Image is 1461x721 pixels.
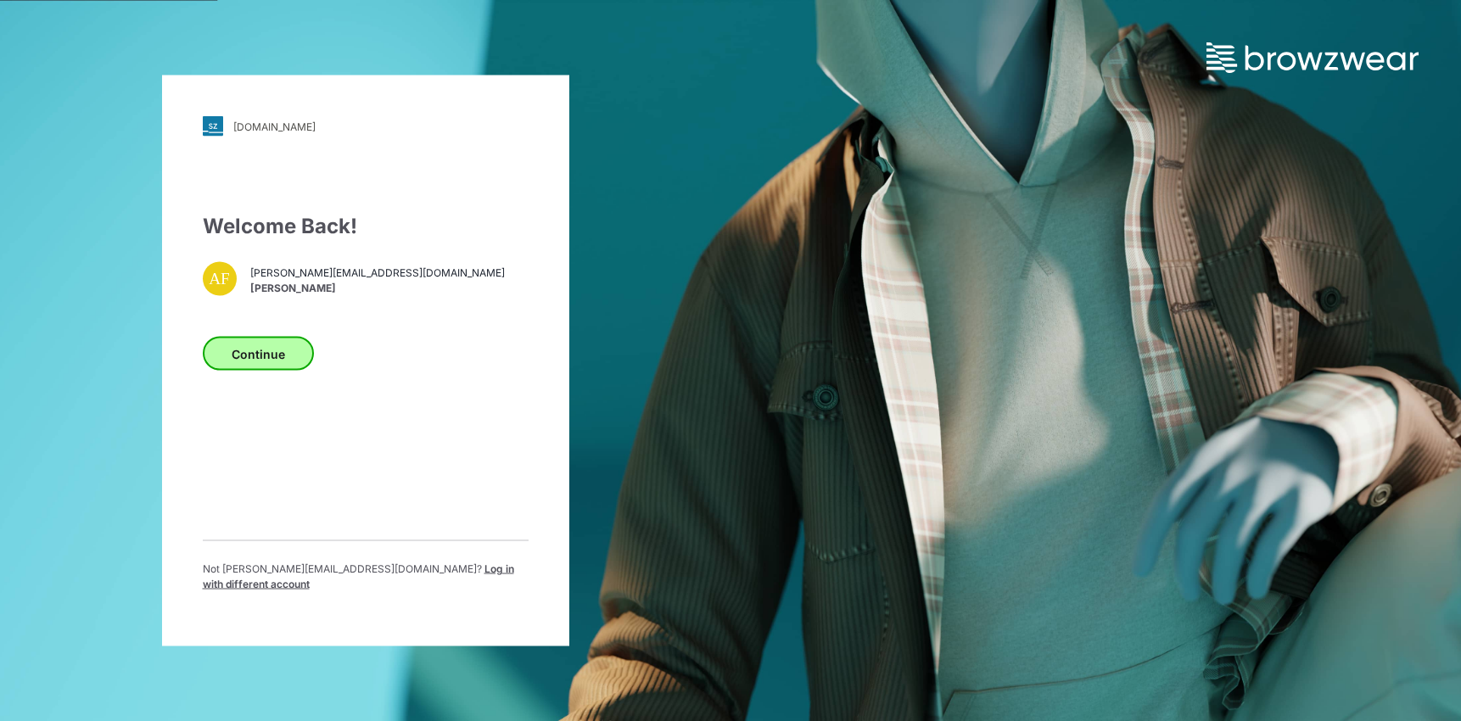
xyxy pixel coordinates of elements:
[1206,42,1419,73] img: browzwear-logo.73288ffb.svg
[203,337,314,371] button: Continue
[203,262,237,296] div: AF
[203,562,529,592] p: Not [PERSON_NAME][EMAIL_ADDRESS][DOMAIN_NAME] ?
[203,116,529,137] a: [DOMAIN_NAME]
[250,265,505,280] span: [PERSON_NAME][EMAIL_ADDRESS][DOMAIN_NAME]
[233,120,316,132] div: [DOMAIN_NAME]
[203,211,529,242] div: Welcome Back!
[203,116,223,137] img: svg+xml;base64,PHN2ZyB3aWR0aD0iMjgiIGhlaWdodD0iMjgiIHZpZXdCb3g9IjAgMCAyOCAyOCIgZmlsbD0ibm9uZSIgeG...
[250,280,505,295] span: [PERSON_NAME]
